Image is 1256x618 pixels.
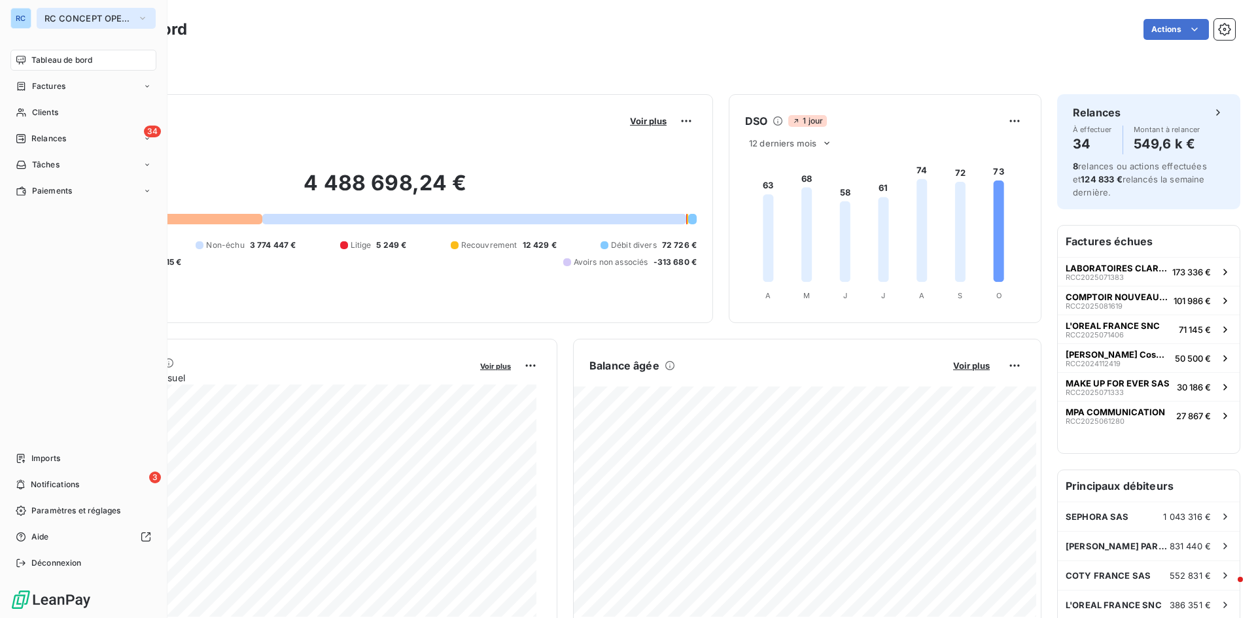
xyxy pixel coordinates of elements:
div: RC [10,8,31,29]
span: L'OREAL FRANCE SNC [1066,320,1160,331]
span: RCC2025081619 [1066,302,1123,310]
img: Logo LeanPay [10,589,92,610]
span: RCC2025071383 [1066,273,1124,281]
h4: 34 [1073,133,1112,154]
span: À effectuer [1073,126,1112,133]
span: 3 [149,472,161,483]
span: MPA COMMUNICATION [1066,407,1165,417]
span: [PERSON_NAME] PARFUMS [1066,541,1170,551]
button: L'OREAL FRANCE SNCRCC202507140671 145 € [1058,315,1240,343]
span: Factures [32,80,65,92]
span: 27 867 € [1176,411,1211,421]
h6: Factures échues [1058,226,1240,257]
span: LABORATOIRES CLARINS [1066,263,1167,273]
span: RCC2025071333 [1066,388,1124,396]
tspan: A [919,291,924,300]
span: 30 186 € [1177,382,1211,392]
span: RC CONCEPT OPERATIONNEL [44,13,132,24]
span: Avoirs non associés [574,256,648,268]
span: 831 440 € [1170,541,1211,551]
span: 552 831 € [1170,570,1211,581]
button: Voir plus [626,115,671,127]
span: 34 [144,126,161,137]
span: SEPHORA SAS [1066,511,1129,522]
a: Aide [10,526,156,547]
span: Clients [32,107,58,118]
button: Voir plus [476,360,515,371]
button: MAKE UP FOR EVER SASRCC202507133330 186 € [1058,372,1240,401]
button: [PERSON_NAME] Cosmetics LLCRCC202411241950 500 € [1058,343,1240,372]
span: 1 jour [788,115,827,127]
tspan: M [803,291,810,300]
span: relances ou actions effectuées et relancés la semaine dernière. [1073,161,1207,197]
span: Notifications [31,479,79,490]
span: Paiements [32,185,72,197]
span: COTY FRANCE SAS [1066,570,1151,581]
span: Voir plus [480,362,511,371]
span: RCC2025061280 [1066,417,1125,425]
button: MPA COMMUNICATIONRCC202506128027 867 € [1058,401,1240,430]
span: Voir plus [953,360,990,371]
tspan: J [881,291,885,300]
span: L'OREAL FRANCE SNC [1066,600,1162,610]
span: 72 726 € [662,239,697,251]
tspan: O [996,291,1002,300]
h6: Balance âgée [589,358,659,373]
tspan: A [765,291,771,300]
span: 5 249 € [376,239,406,251]
span: 124 833 € [1081,174,1122,184]
span: Non-échu [206,239,244,251]
button: Actions [1143,19,1209,40]
span: 3 774 447 € [250,239,296,251]
span: Paramètres et réglages [31,505,120,517]
span: RCC2024112419 [1066,360,1121,368]
span: 386 351 € [1170,600,1211,610]
button: LABORATOIRES CLARINSRCC2025071383173 336 € [1058,257,1240,286]
h6: Principaux débiteurs [1058,470,1240,502]
span: COMPTOIR NOUVEAU DE LA PARFUMERIE [1066,292,1168,302]
button: COMPTOIR NOUVEAU DE LA PARFUMERIERCC2025081619101 986 € [1058,286,1240,315]
span: -313 680 € [654,256,697,268]
span: Recouvrement [461,239,517,251]
span: 12 derniers mois [749,138,816,148]
h4: 549,6 k € [1134,133,1200,154]
tspan: J [843,291,847,300]
h6: DSO [745,113,767,129]
span: Tâches [32,159,60,171]
span: Tableau de bord [31,54,92,66]
h6: Relances [1073,105,1121,120]
span: Voir plus [630,116,667,126]
span: 173 336 € [1172,267,1211,277]
span: Montant à relancer [1134,126,1200,133]
span: 71 145 € [1179,324,1211,335]
span: Litige [351,239,372,251]
span: 50 500 € [1175,353,1211,364]
span: 101 986 € [1174,296,1211,306]
span: 1 043 316 € [1163,511,1211,522]
h2: 4 488 698,24 € [74,170,697,209]
iframe: Intercom live chat [1212,574,1243,605]
button: Voir plus [949,360,994,371]
span: Relances [31,133,66,145]
span: Aide [31,531,49,543]
span: MAKE UP FOR EVER SAS [1066,378,1170,388]
span: 12 429 € [523,239,557,251]
span: 8 [1073,161,1078,171]
span: RCC2025071406 [1066,331,1124,339]
span: Déconnexion [31,557,82,569]
span: Débit divers [611,239,657,251]
span: [PERSON_NAME] Cosmetics LLC [1066,349,1170,360]
tspan: S [958,291,962,300]
span: Chiffre d'affaires mensuel [74,371,471,385]
span: Imports [31,453,60,464]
